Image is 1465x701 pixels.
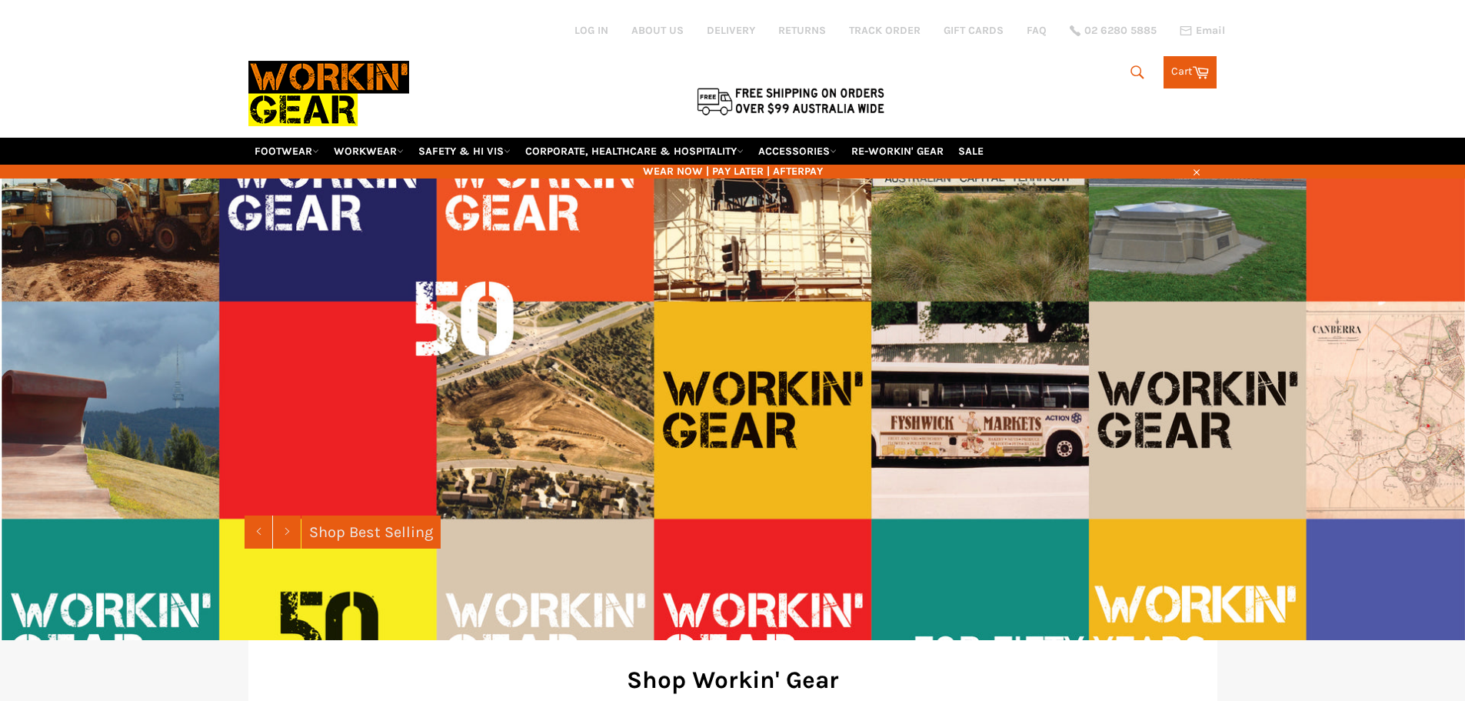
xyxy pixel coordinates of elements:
[248,138,325,165] a: FOOTWEAR
[328,138,410,165] a: WORKWEAR
[271,663,1194,696] h2: Shop Workin' Gear
[778,23,826,38] a: RETURNS
[1070,25,1157,36] a: 02 6280 5885
[707,23,755,38] a: DELIVERY
[519,138,750,165] a: CORPORATE, HEALTHCARE & HOSPITALITY
[574,24,608,37] a: Log in
[944,23,1004,38] a: GIFT CARDS
[301,516,441,549] a: Shop Best Selling
[694,85,887,117] img: Flat $9.95 shipping Australia wide
[1196,25,1225,36] span: Email
[1027,23,1047,38] a: FAQ
[412,138,517,165] a: SAFETY & HI VIS
[248,50,409,137] img: Workin Gear leaders in Workwear, Safety Boots, PPE, Uniforms. Australia's No.1 in Workwear
[752,138,843,165] a: ACCESSORIES
[248,164,1217,179] span: WEAR NOW | PAY LATER | AFTERPAY
[631,23,684,38] a: ABOUT US
[1164,56,1217,88] a: Cart
[1180,25,1225,37] a: Email
[952,138,990,165] a: SALE
[1084,25,1157,36] span: 02 6280 5885
[849,23,921,38] a: TRACK ORDER
[845,138,950,165] a: RE-WORKIN' GEAR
